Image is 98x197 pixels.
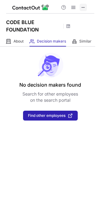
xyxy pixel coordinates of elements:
span: About [14,39,24,44]
img: No leads found [37,53,64,77]
header: No decision makers found [19,81,81,88]
span: Decision makers [37,39,66,44]
span: Find other employees [28,113,65,118]
button: Find other employees [23,111,78,121]
span: Similar [79,39,92,44]
h1: CODE BLUE FOUNDATION [6,18,61,33]
p: Search for other employees on the search portal [22,91,78,103]
img: ContactOut v5.3.10 [12,4,49,11]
